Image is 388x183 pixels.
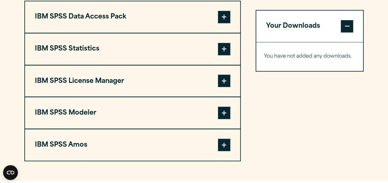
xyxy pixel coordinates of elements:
button: IBM SPSS Statistics [25,33,240,65]
button: Your Downloads [256,10,363,42]
button: IBM SPSS Data Access Pack [25,1,240,33]
button: IBM SPSS Modeler [25,97,240,128]
button: IBM SPSS Amos [25,129,240,161]
button: Open CMP widget [3,165,18,180]
p: You have not added any downloads. [264,52,356,61]
button: IBM SPSS License Manager [25,65,240,97]
div: Your Downloads [256,42,363,71]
